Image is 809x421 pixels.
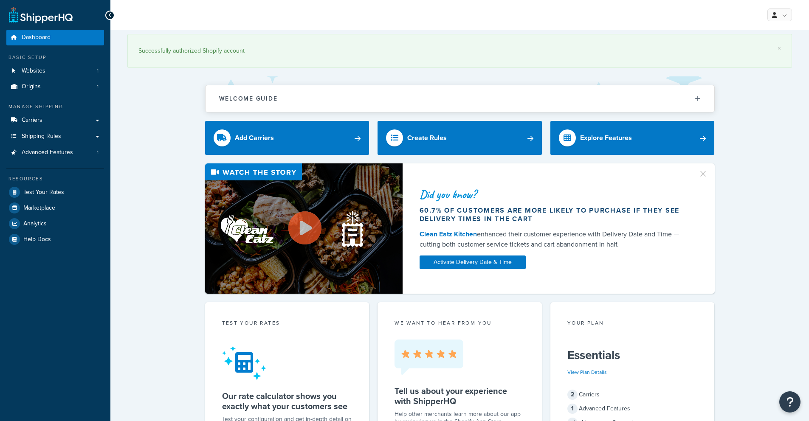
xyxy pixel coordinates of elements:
div: Add Carriers [235,132,274,144]
h5: Our rate calculator shows you exactly what your customers see [222,391,352,411]
a: × [778,45,781,52]
a: Help Docs [6,232,104,247]
a: Carriers [6,112,104,128]
li: Origins [6,79,104,95]
span: Marketplace [23,205,55,212]
a: Analytics [6,216,104,231]
button: Welcome Guide [206,85,714,112]
span: Dashboard [22,34,51,41]
span: Shipping Rules [22,133,61,140]
span: 1 [97,149,99,156]
span: Origins [22,83,41,90]
div: Your Plan [567,319,698,329]
div: Successfully authorized Shopify account [138,45,781,57]
a: Explore Features [550,121,715,155]
div: 60.7% of customers are more likely to purchase if they see delivery times in the cart [420,206,688,223]
a: Add Carriers [205,121,369,155]
div: Resources [6,175,104,182]
a: Dashboard [6,30,104,45]
button: Open Resource Center [779,391,801,413]
span: Help Docs [23,236,51,243]
a: Shipping Rules [6,129,104,144]
span: 2 [567,390,578,400]
a: Create Rules [378,121,542,155]
span: 1 [97,67,99,75]
a: Activate Delivery Date & Time [420,255,526,269]
a: View Plan Details [567,368,607,376]
img: Video thumbnail [205,163,403,294]
p: we want to hear from you [395,319,525,327]
h5: Essentials [567,348,698,362]
a: Advanced Features1 [6,145,104,160]
a: Marketplace [6,200,104,216]
span: Websites [22,67,45,75]
div: Basic Setup [6,54,104,61]
a: Origins1 [6,79,104,95]
div: Manage Shipping [6,103,104,110]
span: Advanced Features [22,149,73,156]
li: Websites [6,63,104,79]
a: Clean Eatz Kitchen [420,229,477,239]
a: Websites1 [6,63,104,79]
div: Advanced Features [567,403,698,415]
div: Explore Features [580,132,632,144]
div: Did you know? [420,188,688,200]
span: Analytics [23,220,47,227]
span: Carriers [22,117,42,124]
div: Test your rates [222,319,352,329]
div: Create Rules [407,132,447,144]
h2: Welcome Guide [219,95,278,102]
div: Carriers [567,389,698,401]
li: Advanced Features [6,145,104,160]
div: enhanced their customer experience with Delivery Date and Time — cutting both customer service ti... [420,229,688,250]
a: Test Your Rates [6,185,104,200]
span: 1 [97,83,99,90]
h5: Tell us about your experience with ShipperHQ [395,386,525,406]
span: Test Your Rates [23,189,64,196]
span: 1 [567,404,578,414]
